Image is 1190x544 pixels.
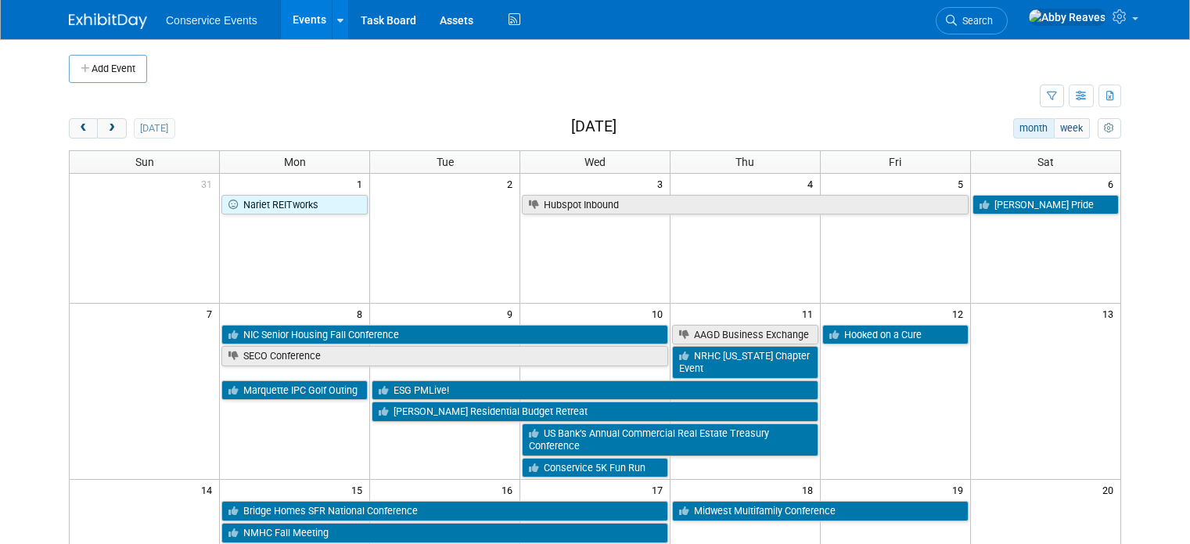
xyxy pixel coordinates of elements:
[284,156,306,168] span: Mon
[437,156,454,168] span: Tue
[571,118,617,135] h2: [DATE]
[1106,174,1120,193] span: 6
[69,118,98,139] button: prev
[505,304,520,323] span: 9
[221,380,368,401] a: Marquette IPC Golf Outing
[355,174,369,193] span: 1
[972,195,1119,215] a: [PERSON_NAME] Pride
[221,523,668,543] a: NMHC Fall Meeting
[584,156,606,168] span: Wed
[355,304,369,323] span: 8
[889,156,901,168] span: Fri
[1054,118,1090,139] button: week
[650,304,670,323] span: 10
[1028,9,1106,26] img: Abby Reaves
[500,480,520,499] span: 16
[372,402,818,422] a: [PERSON_NAME] Residential Budget Retreat
[656,174,670,193] span: 3
[522,195,969,215] a: Hubspot Inbound
[69,55,147,83] button: Add Event
[1013,118,1055,139] button: month
[957,15,993,27] span: Search
[1098,118,1121,139] button: myCustomButton
[806,174,820,193] span: 4
[166,14,257,27] span: Conservice Events
[505,174,520,193] span: 2
[221,501,668,521] a: Bridge Homes SFR National Conference
[650,480,670,499] span: 17
[522,423,818,456] a: US Bank’s Annual Commercial Real Estate Treasury Conference
[1037,156,1054,168] span: Sat
[221,325,668,345] a: NIC Senior Housing Fall Conference
[205,304,219,323] span: 7
[135,156,154,168] span: Sun
[1101,304,1120,323] span: 13
[200,480,219,499] span: 14
[221,346,668,366] a: SECO Conference
[1104,124,1114,134] i: Personalize Calendar
[97,118,126,139] button: next
[69,13,147,29] img: ExhibitDay
[350,480,369,499] span: 15
[672,325,818,345] a: AAGD Business Exchange
[134,118,175,139] button: [DATE]
[951,480,970,499] span: 19
[522,458,668,478] a: Conservice 5K Fun Run
[1101,480,1120,499] span: 20
[672,501,969,521] a: Midwest Multifamily Conference
[735,156,754,168] span: Thu
[936,7,1008,34] a: Search
[956,174,970,193] span: 5
[372,380,818,401] a: ESG PMLive!
[800,480,820,499] span: 18
[221,195,368,215] a: Nariet REITworks
[822,325,969,345] a: Hooked on a Cure
[951,304,970,323] span: 12
[672,346,818,378] a: NRHC [US_STATE] Chapter Event
[800,304,820,323] span: 11
[200,174,219,193] span: 31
